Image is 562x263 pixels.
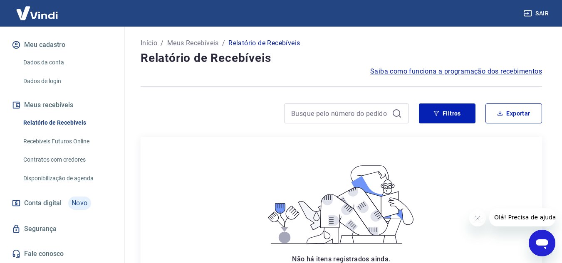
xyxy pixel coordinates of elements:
span: Não há itens registrados ainda. [292,255,390,263]
a: Dados de login [20,73,114,90]
span: Conta digital [24,197,62,209]
a: Conta digitalNovo [10,193,114,213]
a: Relatório de Recebíveis [20,114,114,131]
span: Novo [68,197,91,210]
a: Segurança [10,220,114,238]
a: Saiba como funciona a programação dos recebimentos [370,66,542,76]
a: Recebíveis Futuros Online [20,133,114,150]
button: Sair [522,6,552,21]
a: Fale conosco [10,245,114,263]
button: Exportar [485,103,542,123]
button: Filtros [419,103,475,123]
a: Início [141,38,157,48]
a: Disponibilização de agenda [20,170,114,187]
button: Meu cadastro [10,36,114,54]
span: Olá! Precisa de ajuda? [5,6,70,12]
a: Contratos com credores [20,151,114,168]
iframe: Mensagem da empresa [489,208,555,226]
iframe: Fechar mensagem [469,210,486,226]
a: Dados da conta [20,54,114,71]
button: Meus recebíveis [10,96,114,114]
p: / [161,38,163,48]
p: / [222,38,225,48]
p: Relatório de Recebíveis [228,38,300,48]
a: Meus Recebíveis [167,38,219,48]
img: Vindi [10,0,64,26]
h4: Relatório de Recebíveis [141,50,542,66]
input: Busque pelo número do pedido [291,107,389,120]
iframe: Botão para abrir a janela de mensagens [529,230,555,256]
